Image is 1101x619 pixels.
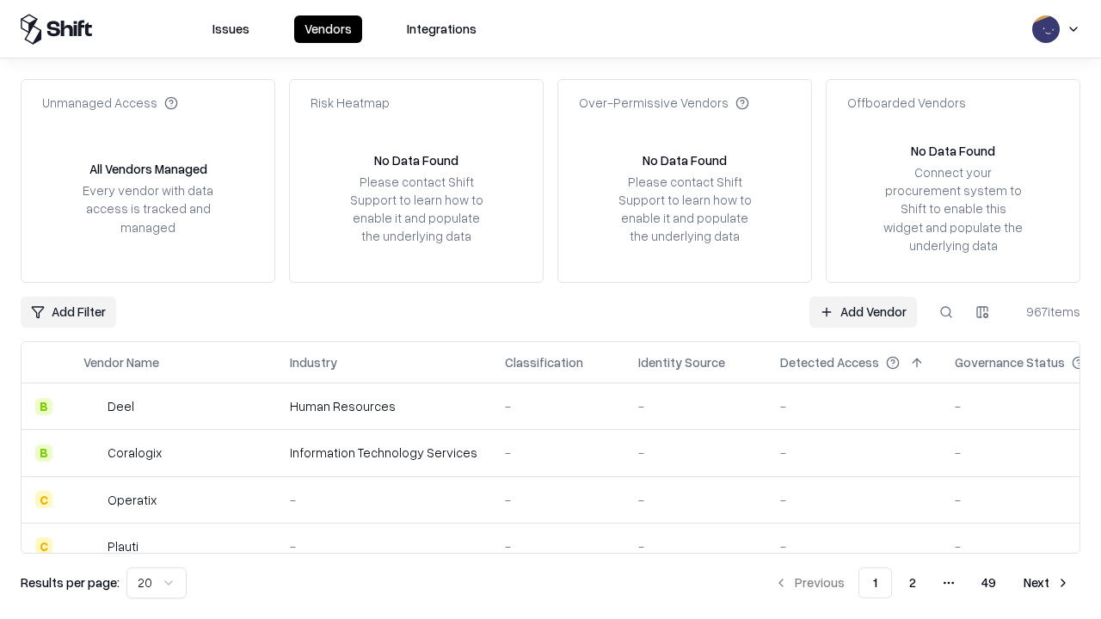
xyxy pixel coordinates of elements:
[1012,303,1080,321] div: 967 items
[968,567,1010,598] button: 49
[643,151,727,169] div: No Data Found
[108,491,157,509] div: Operatix
[108,397,134,415] div: Deel
[505,491,611,509] div: -
[83,491,101,508] img: Operatix
[1013,567,1080,598] button: Next
[505,397,611,415] div: -
[397,15,487,43] button: Integrations
[35,444,52,462] div: B
[505,537,611,555] div: -
[89,160,207,178] div: All Vendors Managed
[780,444,927,462] div: -
[613,173,756,246] div: Please contact Shift Support to learn how to enable it and populate the underlying data
[21,297,116,328] button: Add Filter
[83,537,101,555] img: Plauti
[294,15,362,43] button: Vendors
[35,537,52,555] div: C
[83,398,101,415] img: Deel
[579,94,749,112] div: Over-Permissive Vendors
[505,353,583,371] div: Classification
[290,444,477,462] div: Information Technology Services
[108,537,138,555] div: Plauti
[638,397,753,415] div: -
[895,567,930,598] button: 2
[780,353,879,371] div: Detected Access
[505,444,611,462] div: -
[809,297,917,328] a: Add Vendor
[374,151,458,169] div: No Data Found
[764,567,1080,598] nav: pagination
[35,491,52,508] div: C
[882,163,1024,254] div: Connect your procurement system to Shift to enable this widget and populate the underlying data
[21,573,120,591] p: Results per page:
[290,537,477,555] div: -
[108,444,162,462] div: Coralogix
[638,353,725,371] div: Identity Source
[847,94,966,112] div: Offboarded Vendors
[911,142,995,160] div: No Data Found
[290,353,337,371] div: Industry
[83,353,159,371] div: Vendor Name
[290,397,477,415] div: Human Resources
[638,444,753,462] div: -
[638,537,753,555] div: -
[780,397,927,415] div: -
[345,173,488,246] div: Please contact Shift Support to learn how to enable it and populate the underlying data
[42,94,178,112] div: Unmanaged Access
[780,491,927,509] div: -
[83,444,101,462] img: Coralogix
[311,94,390,112] div: Risk Heatmap
[780,537,927,555] div: -
[35,398,52,415] div: B
[290,491,477,509] div: -
[955,353,1065,371] div: Governance Status
[77,181,219,236] div: Every vendor with data access is tracked and managed
[202,15,260,43] button: Issues
[638,491,753,509] div: -
[858,567,892,598] button: 1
